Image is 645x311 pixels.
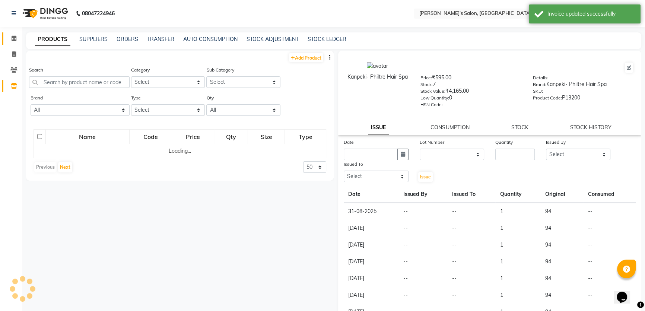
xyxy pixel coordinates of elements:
th: Date [344,186,399,203]
iframe: chat widget [614,281,638,304]
td: 1 [495,220,540,237]
b: 08047224946 [82,3,115,24]
img: avatar [367,62,388,70]
label: Brand [31,95,43,101]
label: Brand: [533,81,546,88]
label: Details: [533,74,549,81]
td: [DATE] [344,270,399,287]
td: 1 [495,253,540,270]
div: ₹595.00 [420,74,522,84]
label: Qty [206,95,213,101]
div: Code [130,130,172,143]
td: -- [399,287,448,304]
td: 31-08-2025 [344,203,399,220]
div: P13200 [533,94,634,104]
div: Size [248,130,284,143]
td: -- [448,253,495,270]
th: Quantity [495,186,540,203]
label: Quantity [495,139,513,146]
a: PRODUCTS [35,33,70,46]
label: Lot Number [420,139,444,146]
a: STOCK HISTORY [570,124,611,131]
label: Search [29,67,43,73]
td: -- [584,220,636,237]
label: Product Code: [533,95,562,101]
a: SUPPLIERS [79,36,108,42]
td: 1 [495,237,540,253]
div: Kanpeki- Philtre Hair Spa [346,73,409,81]
div: 7 [420,80,522,91]
label: Stock Value: [420,88,445,95]
td: [DATE] [344,253,399,270]
th: Issued To [448,186,495,203]
td: 94 [541,203,584,220]
div: Name [46,130,129,143]
span: Issue [420,174,431,180]
label: Category [131,67,150,73]
td: 1 [495,203,540,220]
label: Stock: [420,81,433,88]
a: CONSUMPTION [430,124,469,131]
td: 1 [495,270,540,287]
input: Search by product name or code [29,76,130,88]
td: -- [448,237,495,253]
td: -- [448,220,495,237]
div: Qty [215,130,247,143]
label: Low Quantity: [420,95,449,101]
div: Price [172,130,213,143]
td: Loading... [34,144,326,158]
td: 94 [541,237,584,253]
td: -- [399,270,448,287]
td: -- [584,237,636,253]
td: -- [584,270,636,287]
a: AUTO CONSUMPTION [183,36,238,42]
label: HSN Code: [420,101,443,108]
a: STOCK ADJUSTMENT [247,36,299,42]
a: TRANSFER [147,36,174,42]
a: STOCK LEDGER [308,36,346,42]
label: Issued To [344,161,363,168]
div: Invoice updated successfully [547,10,635,18]
td: [DATE] [344,287,399,304]
td: -- [399,253,448,270]
button: Issue [418,172,433,182]
div: Kanpeki- Philtre Hair Spa [533,80,634,91]
th: Original [541,186,584,203]
label: Price: [420,74,432,81]
label: Sub Category [206,67,234,73]
td: -- [448,203,495,220]
td: 94 [541,270,584,287]
td: -- [584,203,636,220]
td: -- [399,220,448,237]
th: Issued By [399,186,448,203]
a: ISSUE [368,121,389,134]
td: -- [448,287,495,304]
td: -- [584,287,636,304]
a: Add Product [289,53,323,62]
label: SKU: [533,88,543,95]
td: 94 [541,253,584,270]
button: Next [58,162,72,172]
div: Type [285,130,325,143]
td: -- [448,270,495,287]
td: -- [399,203,448,220]
img: logo [19,3,70,24]
a: ORDERS [117,36,138,42]
div: 0 [420,94,522,104]
label: Type [131,95,141,101]
td: 1 [495,287,540,304]
td: 94 [541,287,584,304]
a: STOCK [511,124,528,131]
label: Issued By [546,139,566,146]
td: -- [584,253,636,270]
td: 94 [541,220,584,237]
label: Date [344,139,354,146]
td: [DATE] [344,237,399,253]
td: [DATE] [344,220,399,237]
th: Consumed [584,186,636,203]
div: ₹4,165.00 [420,87,522,98]
td: -- [399,237,448,253]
